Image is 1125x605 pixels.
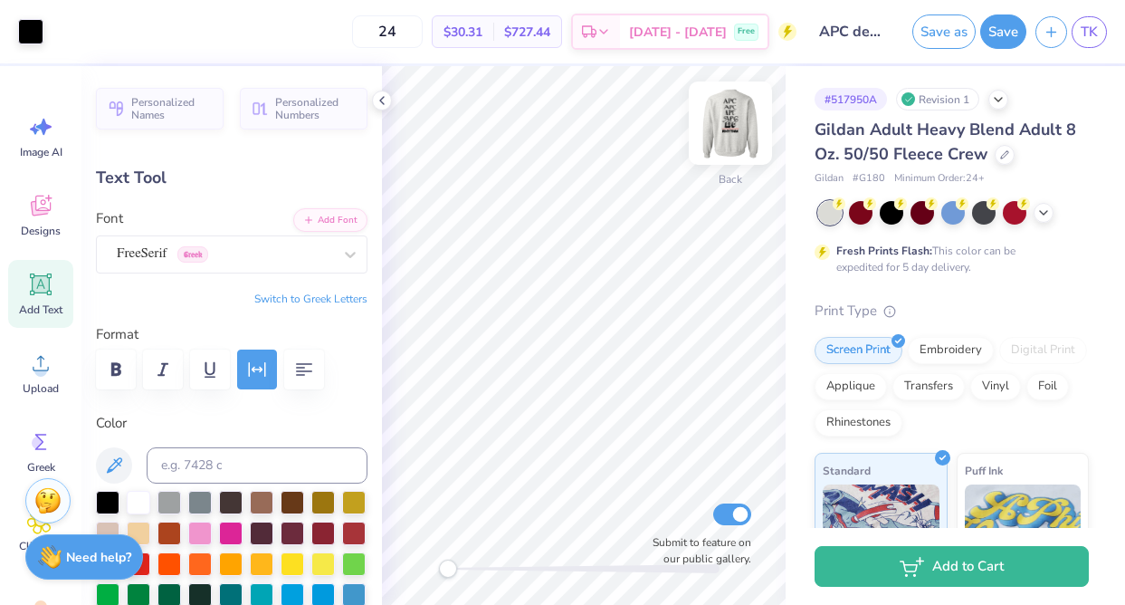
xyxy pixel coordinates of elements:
div: Foil [1026,373,1069,400]
div: Back [719,171,742,187]
input: Untitled Design [806,14,894,50]
label: Color [96,413,367,434]
div: Print Type [815,301,1089,322]
span: Image AI [20,145,62,159]
span: Upload [23,381,59,396]
span: [DATE] - [DATE] [629,23,727,42]
img: Puff Ink [965,485,1082,575]
span: TK [1081,22,1098,43]
span: $727.44 [504,23,550,42]
span: Greek [27,460,55,475]
button: Switch to Greek Letters [254,292,367,306]
span: Free [738,25,755,38]
button: Add Font [293,208,367,232]
div: Applique [815,373,887,400]
div: Embroidery [908,337,994,364]
span: Personalized Numbers [275,96,357,121]
span: Puff Ink [965,461,1003,480]
span: Add Text [19,302,62,317]
input: – – [352,15,423,48]
button: Personalized Names [96,88,224,130]
div: Vinyl [970,373,1021,400]
img: Back [694,87,767,159]
label: Format [96,324,367,345]
span: $30.31 [443,23,482,42]
span: Gildan [815,171,844,187]
div: Digital Print [999,337,1087,364]
div: Screen Print [815,337,902,364]
div: Revision 1 [896,88,979,110]
span: Clipart & logos [11,539,71,568]
div: # 517950A [815,88,887,110]
strong: Fresh Prints Flash: [836,244,932,258]
div: Rhinestones [815,409,902,437]
div: Transfers [892,373,965,400]
span: Standard [823,461,871,480]
strong: Need help? [66,549,131,566]
span: Minimum Order: 24 + [894,171,985,187]
label: Submit to feature on our public gallery. [643,534,751,567]
span: Gildan Adult Heavy Blend Adult 8 Oz. 50/50 Fleece Crew [815,119,1076,165]
div: Text Tool [96,166,367,190]
button: Add to Cart [815,546,1089,587]
span: Personalized Names [131,96,213,121]
span: # G180 [853,171,885,187]
a: TK [1072,16,1107,48]
img: Standard [823,485,939,575]
div: Accessibility label [439,560,457,578]
button: Save as [912,14,976,49]
input: e.g. 7428 c [147,447,367,484]
button: Save [980,14,1026,49]
button: Personalized Numbers [240,88,367,130]
label: Font [96,208,123,229]
div: This color can be expedited for 5 day delivery. [836,243,1059,275]
span: Designs [21,224,61,238]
